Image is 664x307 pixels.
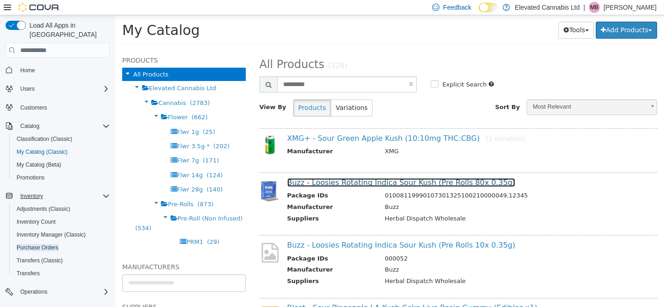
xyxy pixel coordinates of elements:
button: Transfers [9,267,113,280]
a: Inventory Count [13,216,59,227]
button: My Catalog (Classic) [9,145,113,158]
a: XMG+ - Sour Green Apple Kush (10:10mg THC:CBG)[1 variation] [172,119,409,127]
span: Cannabis [43,84,71,91]
span: Classification (Classic) [13,133,110,145]
span: Catalog [20,122,39,130]
a: Customers [17,102,51,113]
span: Transfers [17,270,40,277]
a: Blast - Sour Pineapple LA Kush Cake Live Rosin Gummy (Edibles x1) [172,288,422,297]
span: (140) [91,171,107,178]
span: Pre-Roll (Non Infused) [62,200,127,207]
span: Most Relevant [412,85,529,99]
span: Flwr 1g [62,113,84,120]
p: Elevated Cannabis Ltd [515,2,580,13]
span: Transfers (Classic) [13,255,110,266]
button: Inventory [2,190,113,203]
span: Promotions [13,172,110,183]
td: Buzz [263,250,535,261]
span: My Catalog (Classic) [13,146,110,157]
span: (873) [82,185,98,192]
span: MB [590,2,599,13]
button: Users [17,83,38,94]
button: Catalog [2,120,113,133]
span: Inventory Count [17,218,56,226]
span: All Products [144,43,209,56]
button: Classification (Classic) [9,133,113,145]
a: Buzz - Loosies Rotating Indica Sour Kush (Pre Rolls 80x 0.35g) [172,163,400,172]
span: My Catalog (Classic) [17,148,68,156]
span: My Catalog (Beta) [17,161,61,168]
a: Purchase Orders [13,242,62,253]
span: Flower [53,98,72,105]
h5: Suppliers [7,286,130,297]
img: Cova [18,3,60,12]
a: Buzz - Loosies Rotating Indica Sour Kush (Pre Rolls 10x 0.35g) [172,226,400,234]
span: Adjustments (Classic) [17,205,70,213]
span: (29) [92,223,104,230]
h5: Products [7,40,130,51]
a: Most Relevant [411,84,542,100]
span: Users [17,83,110,94]
span: My Catalog (Beta) [13,159,110,170]
span: Catalog [17,121,110,132]
button: Catalog [17,121,43,132]
span: My Catalog [7,7,84,23]
button: Add Products [480,6,542,23]
small: (328) [213,46,232,55]
p: | [583,2,585,13]
p: [PERSON_NAME] [604,2,657,13]
span: Flwr 3.5g * [62,127,95,134]
button: Users [2,82,113,95]
span: Pre-Rolls [53,185,78,192]
td: Herbal Dispatch Wholesale [263,261,535,273]
a: Transfers (Classic) [13,255,66,266]
span: Operations [20,288,47,295]
span: Transfers [13,268,110,279]
span: Feedback [443,3,471,12]
span: Operations [17,286,110,297]
a: Home [17,65,39,76]
button: My Catalog (Beta) [9,158,113,171]
span: Inventory Count [13,216,110,227]
span: Flwr 28g [62,171,88,178]
span: Purchase Orders [17,244,59,251]
div: Matthew Bolton [589,2,600,13]
td: 01008119990107301325100210000049,12345 [263,176,535,187]
button: Promotions [9,171,113,184]
span: Home [17,64,110,75]
td: 000052 [263,239,535,250]
span: (662) [76,98,92,105]
button: Variations [215,84,257,101]
span: Classification (Classic) [17,135,72,143]
span: View By [144,88,171,95]
img: 150 [144,119,165,140]
span: Inventory [20,192,43,200]
a: My Catalog (Classic) [13,146,71,157]
span: Users [20,85,35,93]
button: Inventory [17,191,47,202]
a: Classification (Classic) [13,133,76,145]
button: Home [2,63,113,76]
span: Inventory Manager (Classic) [13,229,110,240]
th: Package IDs [172,239,263,250]
span: (25) [88,113,100,120]
span: (2783) [75,84,95,91]
a: Promotions [13,172,48,183]
span: Promotions [17,174,45,181]
span: Adjustments (Classic) [13,203,110,214]
span: PRM1 [71,223,88,230]
h5: Manufacturers [7,246,130,257]
td: Herbal Dispatch Wholesale [263,199,535,210]
span: Purchase Orders [13,242,110,253]
span: (534) [20,209,36,216]
span: (202) [98,127,114,134]
th: Suppliers [172,199,263,210]
span: Flwr 14g [62,156,88,163]
button: Customers [2,101,113,114]
span: Customers [17,102,110,113]
th: Package IDs [172,176,263,187]
button: Inventory Manager (Classic) [9,228,113,241]
span: Home [20,67,35,74]
img: missing-image.png [144,226,165,249]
